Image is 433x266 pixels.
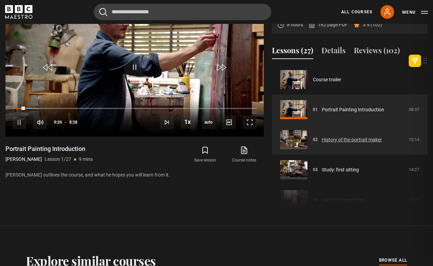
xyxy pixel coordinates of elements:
button: Reviews (102) [354,45,400,59]
a: 162 page PDF [308,21,348,28]
input: Search [94,4,271,20]
span: 0:26 [54,116,62,128]
a: Course notes [225,145,264,165]
p: 9 mins [79,156,93,163]
span: auto [202,115,215,129]
p: 3.9 (102) [363,21,382,28]
span: browse all [379,257,407,264]
p: 8 hours [287,21,303,28]
p: [PERSON_NAME] [5,156,42,163]
p: Lesson 1/27 [45,156,71,163]
a: browse all [379,257,407,264]
button: Save lesson [186,145,225,165]
button: Captions [222,115,236,129]
button: Details [321,45,346,59]
button: Next Lesson [160,115,174,129]
svg: BBC Maestro [5,5,32,19]
div: Current quality: 720p [202,115,215,129]
a: All Courses [341,9,372,15]
p: [PERSON_NAME] outlines the course, and what he hopes you will learn from it. [5,171,264,179]
h1: Portrait Painting Introduction [5,145,93,153]
button: Submit the search query [99,8,107,16]
a: Course trailer [313,76,341,83]
div: Progress Bar [13,108,257,109]
button: Fullscreen [243,115,257,129]
a: Portrait Painting Introduction [322,106,384,113]
span: - [65,120,67,125]
button: Toggle navigation [402,9,428,16]
button: Pause [13,115,26,129]
a: History of the portrait maker [322,136,382,143]
button: Lessons (27) [272,45,313,59]
button: Playback Rate [181,115,194,129]
button: Mute [33,115,47,129]
a: Study: first sitting [322,166,359,173]
span: 8:38 [69,116,77,128]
